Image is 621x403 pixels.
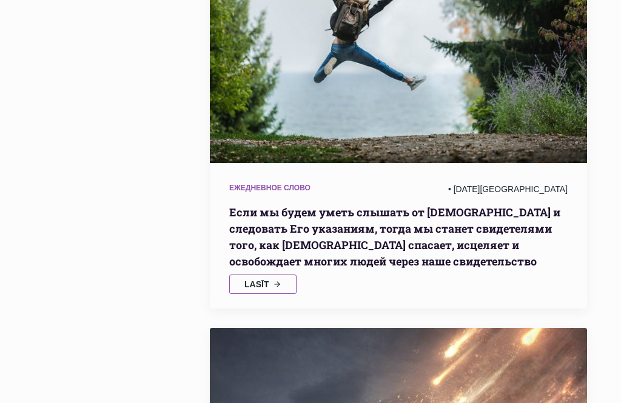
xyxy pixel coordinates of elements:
a: Lasīt [229,275,297,294]
a: Если мы будем уметь слышать от [DEMOGRAPHIC_DATA] и следовать Его указаниям, тогда мы станет свид... [229,204,568,270]
span: Lasīt [244,280,269,288]
a: Ежедневное слово [229,184,310,192]
span: • [DATE][GEOGRAPHIC_DATA] [398,182,568,196]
